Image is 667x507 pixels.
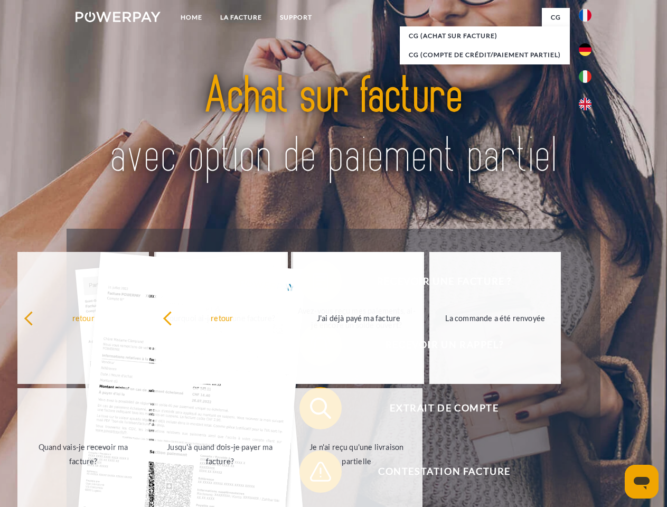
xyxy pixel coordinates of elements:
img: de [579,43,591,56]
div: J'ai déjà payé ma facture [299,311,418,325]
button: Extrait de compte [299,387,574,429]
div: retour [24,311,143,325]
div: La commande a été renvoyée [436,311,555,325]
a: Support [271,8,321,27]
a: CG (Compte de crédit/paiement partiel) [400,45,570,64]
button: Contestation Facture [299,450,574,493]
iframe: Bouton de lancement de la fenêtre de messagerie [625,465,659,499]
a: CG [542,8,570,27]
a: CG (achat sur facture) [400,26,570,45]
div: retour [163,311,281,325]
a: Home [172,8,211,27]
img: title-powerpay_fr.svg [101,51,566,202]
span: Contestation Facture [315,450,574,493]
img: en [579,98,591,110]
img: it [579,70,591,83]
span: Extrait de compte [315,387,574,429]
a: LA FACTURE [211,8,271,27]
div: Quand vais-je recevoir ma facture? [24,440,143,468]
img: fr [579,9,591,22]
img: logo-powerpay-white.svg [76,12,161,22]
div: Je n'ai reçu qu'une livraison partielle [297,440,416,468]
div: Jusqu'à quand dois-je payer ma facture? [161,440,279,468]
